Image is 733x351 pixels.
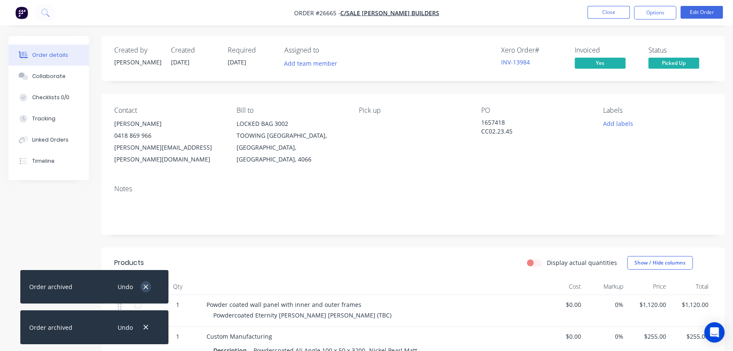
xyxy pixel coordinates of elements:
span: Custom Manufacturing [207,332,272,340]
div: Price [627,278,670,295]
div: Products [114,258,144,268]
div: Contact [114,106,223,114]
div: Order archived [29,282,72,291]
button: Show / Hide columns [627,256,693,270]
div: Cost [542,278,584,295]
div: LOCKED BAG 3002TOOWING [GEOGRAPHIC_DATA], [GEOGRAPHIC_DATA], [GEOGRAPHIC_DATA], 4066 [237,118,345,165]
div: Status [648,46,712,54]
span: $0.00 [545,332,581,341]
span: Powder coated wall panel with inner and outer frames [207,301,361,309]
span: [DATE] [171,58,190,66]
div: 0418 869 966 [114,130,223,142]
div: Markup [584,278,627,295]
span: $255.00 [630,332,666,341]
span: Picked Up [648,58,699,68]
div: Created by [114,46,161,54]
div: Open Intercom Messenger [704,322,725,343]
span: 1 [176,300,179,309]
button: Edit Order [681,6,723,19]
button: Order details [8,45,89,66]
div: Checklists 0/0 [32,94,69,101]
a: C/SALE [PERSON_NAME] BUILDERS [340,9,439,17]
div: Xero Order # [501,46,565,54]
div: [PERSON_NAME]0418 869 966[PERSON_NAME][EMAIL_ADDRESS][PERSON_NAME][DOMAIN_NAME] [114,118,223,165]
div: Qty [152,278,203,295]
span: $0.00 [545,300,581,309]
div: 1657418 CC02.23.45 [481,118,587,136]
div: Bill to [237,106,345,114]
div: [PERSON_NAME][EMAIL_ADDRESS][PERSON_NAME][DOMAIN_NAME] [114,142,223,165]
button: Picked Up [648,58,699,70]
div: PO [481,106,590,114]
span: $255.00 [673,332,709,341]
button: Options [634,6,676,19]
span: Yes [575,58,626,68]
a: INV-13984 [501,58,530,66]
span: Powdercoated Eternity [PERSON_NAME] [PERSON_NAME] (TBC) [213,311,391,319]
img: Factory [15,6,28,19]
div: Assigned to [284,46,369,54]
div: Pick up [359,106,468,114]
button: Add labels [598,118,637,129]
button: Close [587,6,630,19]
div: LOCKED BAG 3002 [237,118,345,130]
span: $1,120.00 [630,300,666,309]
div: Order details [32,51,68,59]
div: Created [171,46,218,54]
span: 0% [588,300,624,309]
div: [PERSON_NAME] [114,58,161,67]
div: Labels [603,106,712,114]
span: 1 [176,332,179,341]
button: Add team member [280,58,342,69]
div: Total [670,278,712,295]
span: [DATE] [228,58,246,66]
div: Collaborate [32,72,66,80]
button: Undo [113,322,137,333]
label: Display actual quantities [547,258,617,267]
button: Add team member [284,58,342,69]
div: [PERSON_NAME] [114,118,223,130]
button: Timeline [8,150,89,172]
div: Timeline [32,157,55,165]
div: Tracking [32,115,55,123]
div: Notes [114,185,712,193]
span: $1,120.00 [673,300,709,309]
div: Required [228,46,274,54]
div: Order archived [29,323,72,332]
button: Collaborate [8,66,89,87]
span: 0% [588,332,624,341]
div: Invoiced [575,46,638,54]
button: Linked Orders [8,129,89,150]
button: Tracking [8,108,89,129]
button: Undo [113,281,137,292]
span: Order #26665 - [294,9,340,17]
button: Checklists 0/0 [8,87,89,108]
div: TOOWING [GEOGRAPHIC_DATA], [GEOGRAPHIC_DATA], [GEOGRAPHIC_DATA], 4066 [237,130,345,165]
div: Linked Orders [32,136,69,144]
